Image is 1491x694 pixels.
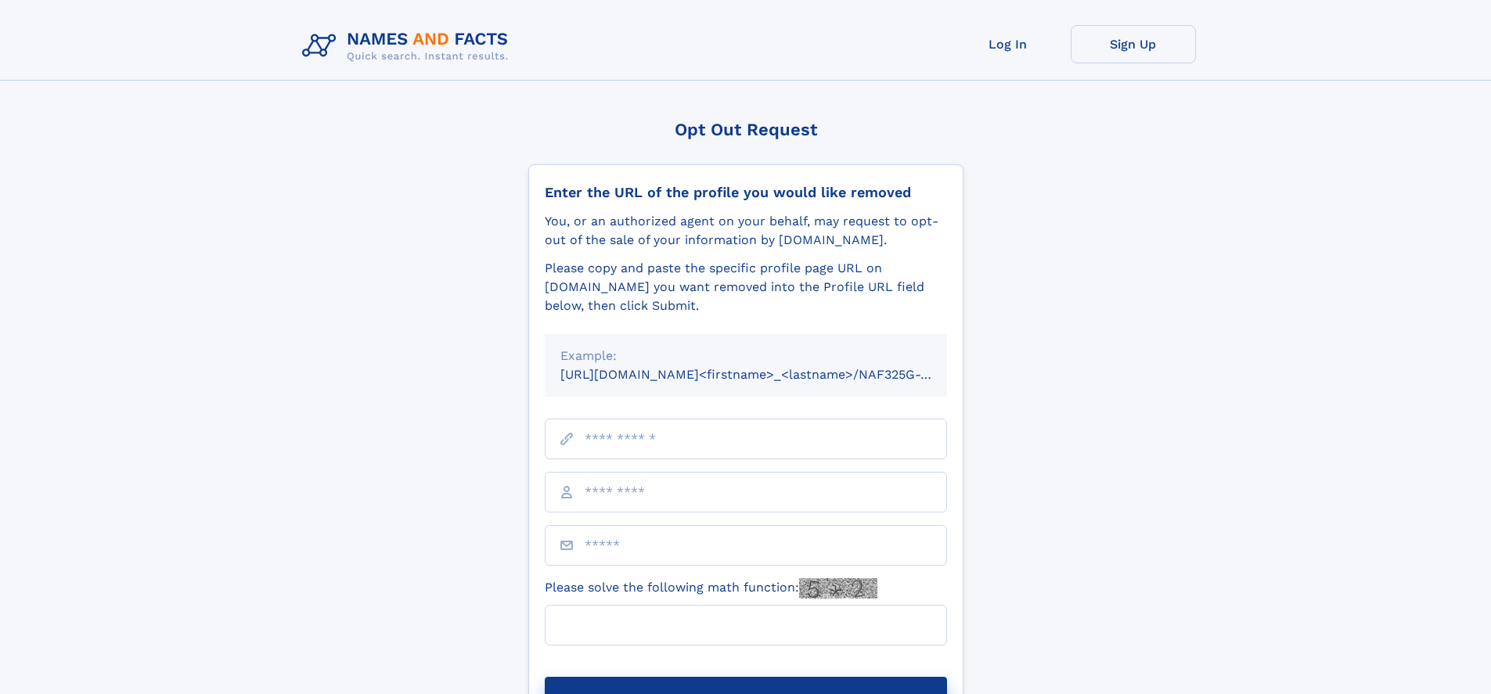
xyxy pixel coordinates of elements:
[528,120,963,139] div: Opt Out Request
[545,259,947,315] div: Please copy and paste the specific profile page URL on [DOMAIN_NAME] you want removed into the Pr...
[545,578,877,599] label: Please solve the following math function:
[1071,25,1196,63] a: Sign Up
[945,25,1071,63] a: Log In
[545,184,947,201] div: Enter the URL of the profile you would like removed
[545,212,947,250] div: You, or an authorized agent on your behalf, may request to opt-out of the sale of your informatio...
[560,367,977,382] small: [URL][DOMAIN_NAME]<firstname>_<lastname>/NAF325G-xxxxxxxx
[560,347,931,365] div: Example:
[296,25,521,67] img: Logo Names and Facts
